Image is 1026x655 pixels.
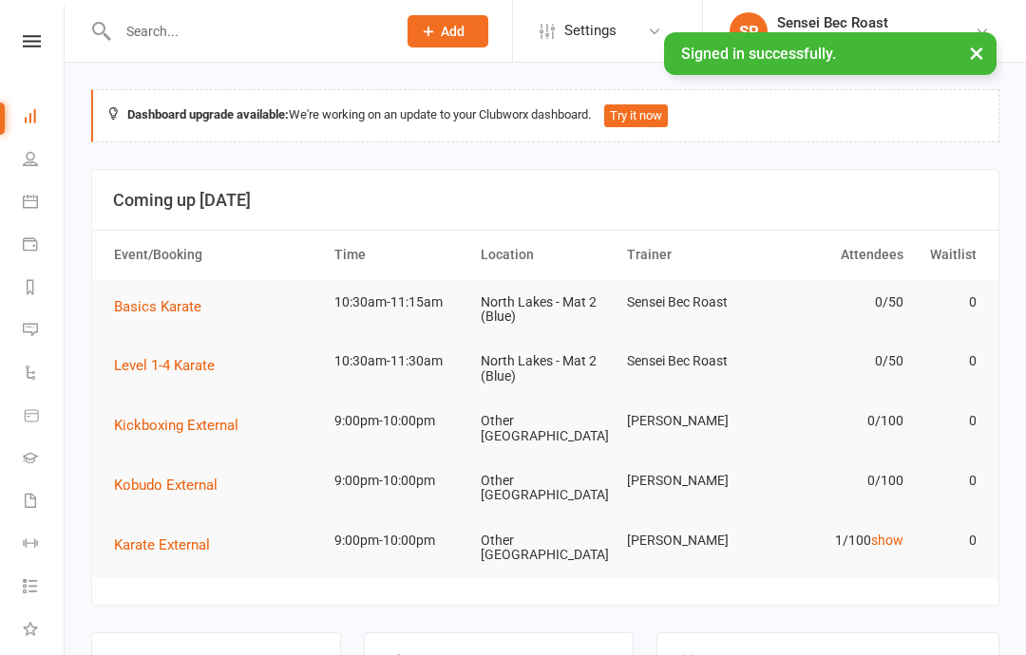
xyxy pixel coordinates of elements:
[912,518,985,563] td: 0
[114,414,252,437] button: Kickboxing External
[114,474,231,496] button: Kobudo External
[472,518,618,578] td: Other [GEOGRAPHIC_DATA]
[765,399,911,443] td: 0/100
[114,477,218,494] span: Kobudo External
[912,399,985,443] td: 0
[472,280,618,340] td: North Lakes - Mat 2 (Blue)
[681,45,836,63] span: Signed in successfully.
[441,24,465,39] span: Add
[112,18,383,45] input: Search...
[765,339,911,384] td: 0/50
[912,231,985,279] th: Waitlist
[23,268,66,310] a: Reports
[912,280,985,325] td: 0
[472,458,618,518] td: Other [GEOGRAPHIC_DATA]
[114,536,210,553] span: Karate External
[765,458,911,503] td: 0/100
[23,140,66,182] a: People
[114,533,223,556] button: Karate External
[326,231,472,279] th: Time
[326,518,472,563] td: 9:00pm-10:00pm
[114,417,238,434] span: Kickboxing External
[618,231,765,279] th: Trainer
[871,533,903,548] a: show
[326,458,472,503] td: 9:00pm-10:00pm
[23,396,66,439] a: Product Sales
[114,295,215,318] button: Basics Karate
[618,339,765,384] td: Sensei Bec Roast
[114,357,215,374] span: Level 1-4 Karate
[765,231,911,279] th: Attendees
[23,225,66,268] a: Payments
[472,339,618,399] td: North Lakes - Mat 2 (Blue)
[23,97,66,140] a: Dashboard
[912,339,985,384] td: 0
[912,458,985,503] td: 0
[91,89,999,142] div: We're working on an update to your Clubworx dashboard.
[604,104,668,127] button: Try it now
[472,231,618,279] th: Location
[326,280,472,325] td: 10:30am-11:15am
[777,14,975,31] div: Sensei Bec Roast
[105,231,326,279] th: Event/Booking
[564,9,617,52] span: Settings
[777,31,975,48] div: Black Belt Martial Arts Northlakes
[618,458,765,503] td: [PERSON_NAME]
[959,32,994,73] button: ×
[408,15,488,47] button: Add
[326,339,472,384] td: 10:30am-11:30am
[23,609,66,652] a: What's New
[730,12,768,50] div: SR
[618,518,765,563] td: [PERSON_NAME]
[472,399,618,458] td: Other [GEOGRAPHIC_DATA]
[113,191,978,210] h3: Coming up [DATE]
[23,182,66,225] a: Calendar
[127,107,289,122] strong: Dashboard upgrade available:
[618,399,765,443] td: [PERSON_NAME]
[326,399,472,443] td: 9:00pm-10:00pm
[114,298,201,315] span: Basics Karate
[114,354,228,377] button: Level 1-4 Karate
[765,518,911,563] td: 1/100
[618,280,765,325] td: Sensei Bec Roast
[765,280,911,325] td: 0/50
